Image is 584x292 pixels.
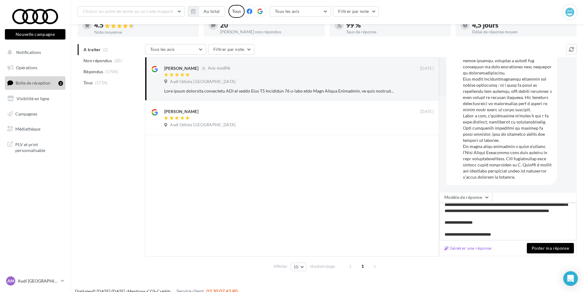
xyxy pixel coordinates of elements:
span: Avis modifié [208,66,230,71]
span: PLV et print personnalisable [15,140,63,154]
span: (1704) [105,69,118,74]
span: [DATE] [420,66,434,71]
button: Modèle de réponse [439,192,492,203]
a: Campagnes [4,108,67,120]
span: Boîte de réception [16,80,50,85]
span: Médiathèque [15,126,40,131]
span: (1724) [95,80,108,85]
button: Au total [198,6,225,17]
span: 10 [294,264,299,269]
a: Visibilité en ligne [4,92,67,105]
div: Note moyenne [94,30,194,34]
div: 99 % [346,22,446,28]
span: Audi Odicée [GEOGRAPHIC_DATA] [170,122,235,128]
span: Visibilité en ligne [17,96,49,101]
span: Afficher [274,264,287,269]
div: Tous [228,5,245,18]
button: Choisir un point de vente ou un code magasin [78,6,185,17]
span: 1 [358,261,368,271]
div: [PERSON_NAME] [164,108,198,115]
button: Au total [188,6,225,17]
button: Filtrer par note [333,6,379,17]
button: Tous les avis [145,44,206,55]
span: Tous [83,80,93,86]
span: AM [7,278,14,284]
span: Choisir un point de vente ou un code magasin [83,9,173,14]
span: [DATE] [420,109,434,115]
a: PLV et print personnalisable [4,138,67,156]
p: Audi [GEOGRAPHIC_DATA] [18,278,58,284]
button: Générer une réponse [442,245,494,252]
span: (20) [114,58,122,63]
a: Médiathèque [4,123,67,135]
a: AM Audi [GEOGRAPHIC_DATA] [5,275,65,287]
div: [PERSON_NAME] non répondus [220,30,320,34]
span: Notifications [16,50,41,55]
div: Lore ipsum dolorsita consectetu ADI el seddo Eius T5 Incididun 76 u-labo etdo Magn Aliqua Enimadm... [463,2,552,180]
div: 4.5 [94,22,194,29]
button: Poster ma réponse [527,243,574,253]
button: Filtrer par note [208,44,254,55]
span: Campagnes [15,111,37,116]
div: 2 [58,81,63,86]
span: Non répondus [83,58,112,64]
div: [PERSON_NAME] [164,65,198,71]
button: Tous les avis [270,6,331,17]
span: Répondus [83,69,103,75]
span: Tous les avis [275,9,300,14]
a: Opérations [4,61,67,74]
span: Tous les avis [150,47,175,52]
span: Audi Odicée [GEOGRAPHIC_DATA] [170,79,235,85]
button: Notifications [4,46,64,59]
span: résultats/page [310,264,335,269]
span: Opérations [16,65,37,70]
div: Open Intercom Messenger [563,271,578,286]
div: Taux de réponse [346,30,446,34]
div: Délai de réponse moyen [472,30,572,34]
div: 20 [220,22,320,28]
button: 10 [291,263,306,271]
button: Nouvelle campagne [5,29,65,40]
div: 4,5 jours [472,22,572,28]
div: Lore ipsum dolorsita consectetu ADI el seddo Eius T5 Incididun 76 u-labo etdo Magn Aliqua Enimadm... [164,88,394,94]
a: Boîte de réception2 [4,76,67,89]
